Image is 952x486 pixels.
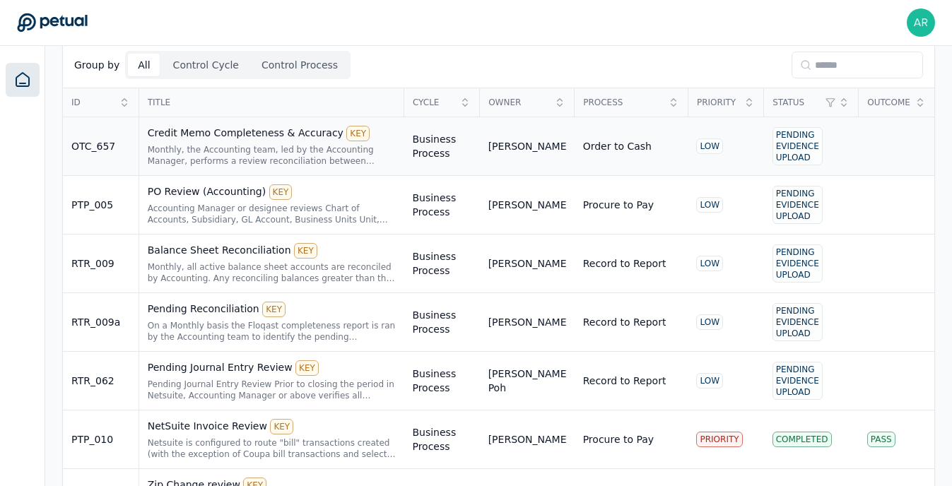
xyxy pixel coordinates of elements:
[346,126,370,141] div: KEY
[488,432,566,446] div: [PERSON_NAME]
[583,432,654,446] div: Procure to Pay
[488,367,566,395] div: [PERSON_NAME] Poh
[413,97,455,108] span: Cycle
[404,410,479,469] td: Business Process
[148,360,396,376] div: Pending Journal Entry Review
[772,432,832,447] div: Completed
[583,374,666,388] div: Record to Report
[772,303,823,341] div: Pending Evidence Upload
[772,127,823,165] div: Pending Evidence Upload
[148,243,396,259] div: Balance Sheet Reconciliation
[269,184,293,200] div: KEY
[294,243,317,259] div: KEY
[404,176,479,235] td: Business Process
[148,144,396,167] div: Monthly, the Accounting team, led by the Accounting Manager, performs a review reconciliation bet...
[697,97,739,108] span: Priority
[772,244,823,283] div: Pending Evidence Upload
[404,117,479,176] td: Business Process
[867,432,895,447] div: Pass
[71,198,130,212] div: PTP_005
[404,352,479,410] td: Business Process
[583,139,652,153] div: Order to Cash
[262,302,286,317] div: KEY
[772,362,823,400] div: Pending Evidence Upload
[696,432,742,447] div: PRIORITY
[772,186,823,224] div: Pending Evidence Upload
[488,97,550,108] span: Owner
[148,419,396,434] div: NetSuite Invoice Review
[71,315,130,329] div: RTR_009a
[71,256,130,271] div: RTR_009
[148,379,396,401] div: Pending Journal Entry Review Prior to closing the period in Netsuite, Accounting Manager or above...
[696,197,723,213] div: LOW
[163,54,249,76] button: Control Cycle
[252,54,348,76] button: Control Process
[404,235,479,293] td: Business Process
[907,8,935,37] img: Abishek Ravi
[404,293,479,352] td: Business Process
[488,198,566,212] div: [PERSON_NAME]
[71,432,130,446] div: PTP_010
[148,320,396,343] div: On a Monthly basis the Floqast completeness report is ran by the Accounting team to identify the ...
[270,419,293,434] div: KEY
[696,314,723,330] div: LOW
[488,315,566,329] div: [PERSON_NAME]
[148,437,396,460] div: Netsuite is configured to route "bill" transactions created (with the exception of Coupa bill tra...
[696,256,723,271] div: LOW
[867,97,910,108] span: Outcome
[71,374,130,388] div: RTR_062
[148,184,396,200] div: PO Review (Accounting)
[71,139,130,153] div: OTC_657
[488,139,566,153] div: [PERSON_NAME]
[583,198,654,212] div: Procure to Pay
[696,373,723,389] div: LOW
[488,256,566,271] div: [PERSON_NAME]
[148,97,395,108] span: Title
[6,63,40,97] a: Dashboard
[583,97,664,108] span: Process
[148,302,396,317] div: Pending Reconciliation
[148,203,396,225] div: Accounting Manager or designee reviews Chart of Accounts, Subsidiary, GL Account, Business Units ...
[71,97,114,108] span: ID
[295,360,319,376] div: KEY
[74,58,119,72] p: Group by
[772,97,821,108] span: Status
[583,315,666,329] div: Record to Report
[696,138,723,154] div: LOW
[148,126,396,141] div: Credit Memo Completeness & Accuracy
[17,13,88,32] a: Go to Dashboard
[128,54,160,76] button: All
[583,256,666,271] div: Record to Report
[148,261,396,284] div: Monthly, all active balance sheet accounts are reconciled by Accounting. Any reconciling balances...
